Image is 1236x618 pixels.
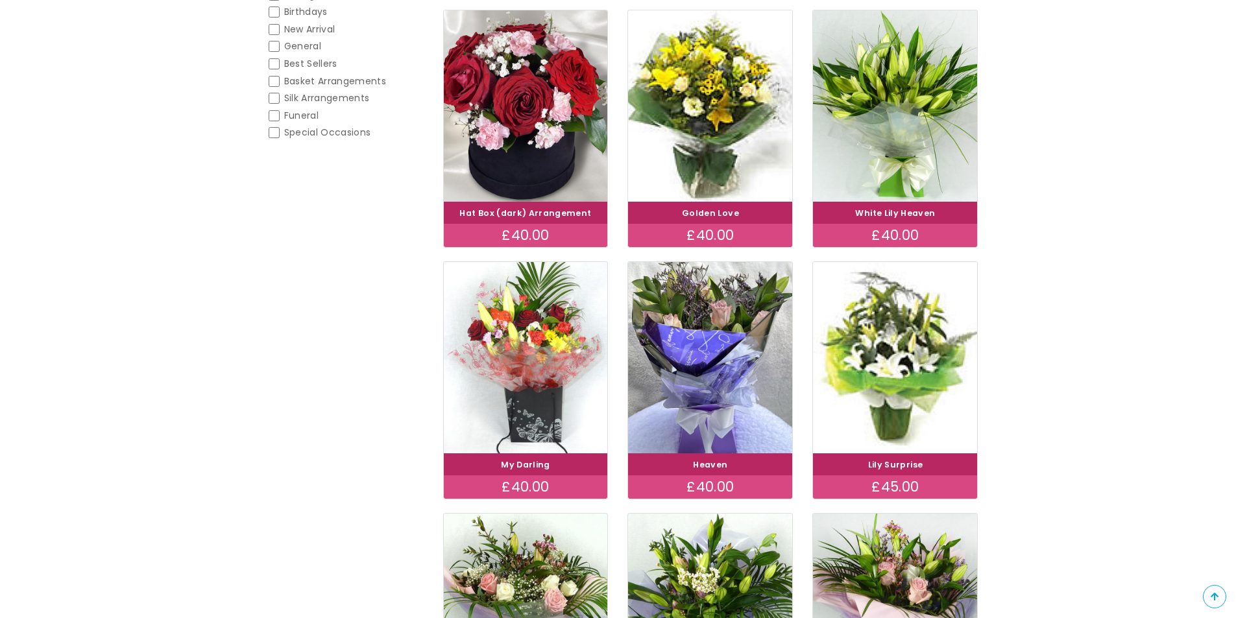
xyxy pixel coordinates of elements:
[284,75,387,88] span: Basket Arrangements
[284,5,328,18] span: Birthdays
[444,475,608,499] div: £40.00
[813,224,977,247] div: £40.00
[284,23,335,36] span: New Arrival
[444,224,608,247] div: £40.00
[501,459,550,470] a: My Darling
[628,224,792,247] div: £40.00
[628,475,792,499] div: £40.00
[284,126,371,139] span: Special Occasions
[628,262,792,453] img: Heaven
[855,208,935,219] a: White Lily Heaven
[868,459,923,470] a: Lily Surprise
[682,208,739,219] a: Golden Love
[813,10,977,202] img: White Lily Heaven
[813,475,977,499] div: £45.00
[693,459,727,470] a: Heaven
[284,91,370,104] span: Silk Arrangements
[813,262,977,453] img: Lily Surprise
[284,40,321,53] span: General
[444,10,608,202] img: Hat Box (dark) Arrangement
[628,10,792,202] img: Golden Love
[284,109,319,122] span: Funeral
[444,262,608,453] img: My Darling
[459,208,591,219] a: Hat Box (dark) Arrangement
[284,57,337,70] span: Best Sellers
